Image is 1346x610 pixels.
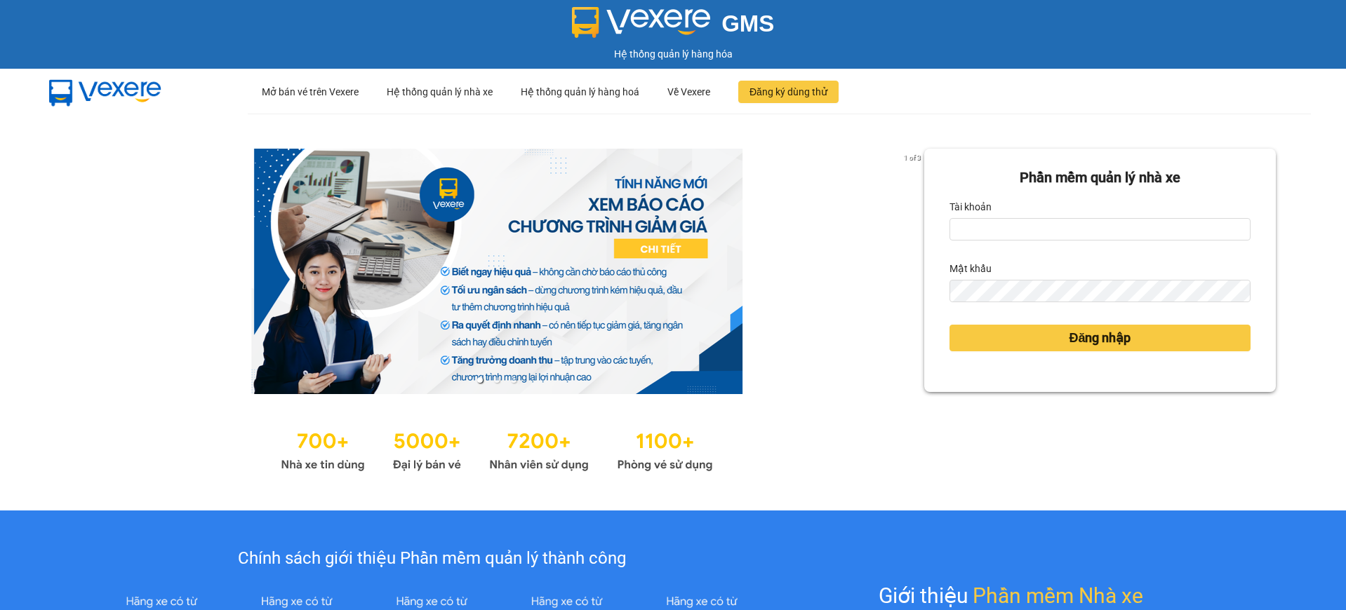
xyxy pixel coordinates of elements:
[949,257,992,280] label: Mật khẩu
[511,377,517,383] li: slide item 3
[572,21,775,32] a: GMS
[521,69,639,114] div: Hệ thống quản lý hàng hoá
[721,11,774,36] span: GMS
[905,149,924,394] button: next slide / item
[1069,328,1131,348] span: Đăng nhập
[572,7,711,38] img: logo 2
[749,84,827,100] span: Đăng ký dùng thử
[949,218,1251,240] input: Tài khoản
[477,377,483,383] li: slide item 1
[949,325,1251,351] button: Đăng nhập
[738,81,839,103] button: Đăng ký dùng thử
[281,422,713,475] img: Statistics.png
[35,69,175,115] img: mbUUG5Q.png
[94,545,769,572] div: Chính sách giới thiệu Phần mềm quản lý thành công
[667,69,710,114] div: Về Vexere
[494,377,500,383] li: slide item 2
[949,280,1251,302] input: Mật khẩu
[949,167,1251,189] div: Phần mềm quản lý nhà xe
[4,46,1342,62] div: Hệ thống quản lý hàng hóa
[262,69,359,114] div: Mở bán vé trên Vexere
[70,149,90,394] button: previous slide / item
[900,149,924,167] p: 1 of 3
[949,196,992,218] label: Tài khoản
[387,69,493,114] div: Hệ thống quản lý nhà xe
